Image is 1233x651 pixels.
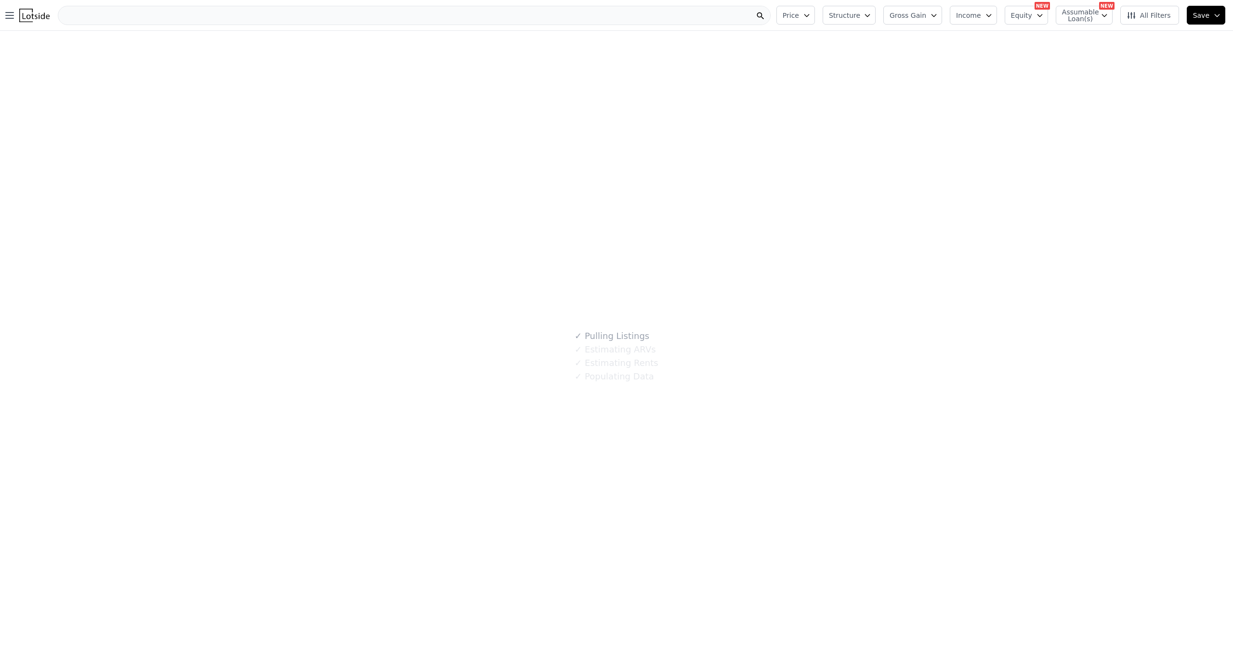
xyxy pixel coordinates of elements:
div: NEW [1035,2,1050,10]
span: Save [1193,11,1209,20]
span: ✓ [575,358,582,368]
button: All Filters [1120,6,1179,25]
button: Price [776,6,815,25]
div: Pulling Listings [575,329,649,343]
span: Income [956,11,981,20]
div: Estimating ARVs [575,343,656,356]
button: Gross Gain [883,6,942,25]
div: Estimating Rents [575,356,658,370]
span: ✓ [575,372,582,381]
span: Gross Gain [890,11,926,20]
img: Lotside [19,9,50,22]
button: Income [950,6,997,25]
span: All Filters [1127,11,1171,20]
button: Equity [1005,6,1048,25]
span: ✓ [575,331,582,341]
span: Equity [1011,11,1032,20]
div: NEW [1099,2,1115,10]
span: Price [783,11,799,20]
span: Assumable Loan(s) [1062,9,1093,22]
span: Structure [829,11,860,20]
span: ✓ [575,345,582,354]
button: Structure [823,6,876,25]
button: Assumable Loan(s) [1056,6,1113,25]
div: Populating Data [575,370,654,383]
button: Save [1187,6,1225,25]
